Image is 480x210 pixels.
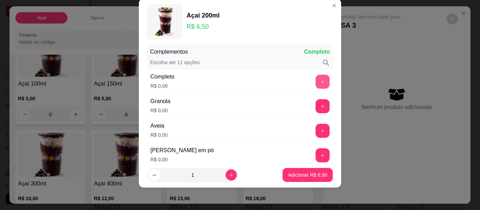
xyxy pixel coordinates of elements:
[226,169,237,181] button: increase-product-quantity
[150,97,170,106] div: Granola
[187,22,220,32] p: R$ 6,50
[316,148,330,162] button: add
[150,73,174,81] div: Completo
[150,82,174,89] p: R$ 0,00
[316,99,330,113] button: add
[150,48,188,56] p: Complementos
[150,59,200,67] p: Escolha até 11 opções
[316,75,330,89] button: add
[187,11,220,20] div: Açaí 200ml
[150,107,170,114] p: R$ 0,00
[316,124,330,138] button: add
[288,171,327,178] p: Adicionar R$ 6,50
[150,156,214,163] p: R$ 0,00
[304,48,330,56] p: Completo
[147,4,182,39] img: product-image
[150,122,168,130] div: Aveia
[283,168,333,182] button: Adicionar R$ 6,50
[150,131,168,138] p: R$ 0,00
[149,169,160,181] button: decrease-product-quantity
[150,146,214,155] div: [PERSON_NAME] em pó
